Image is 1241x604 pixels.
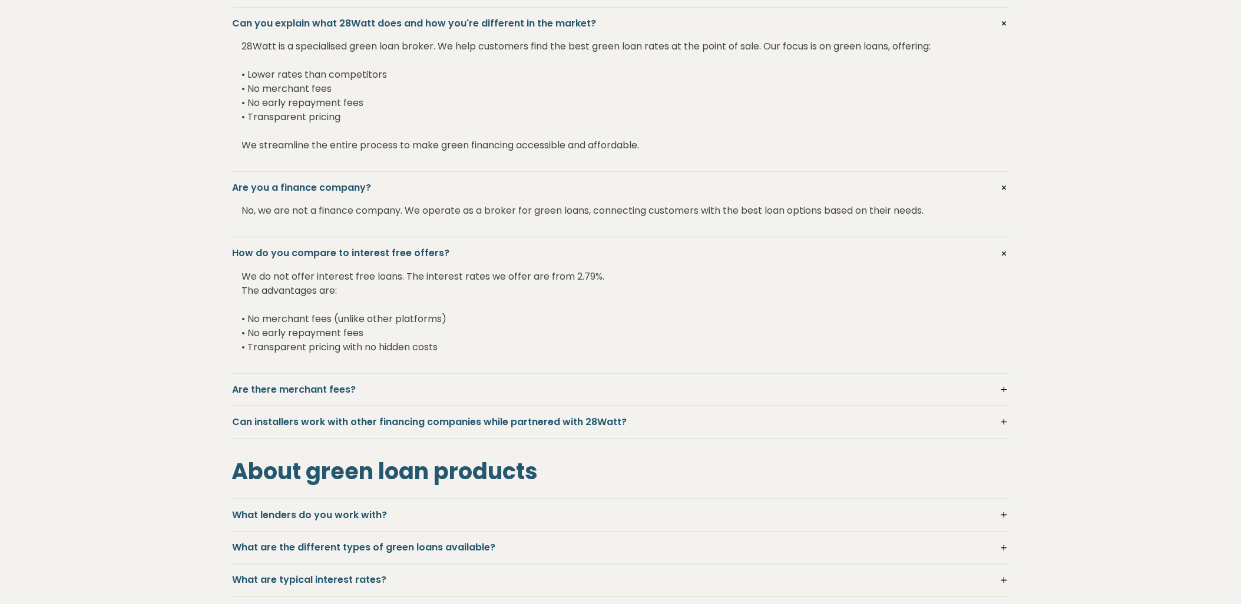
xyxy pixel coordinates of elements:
[233,17,1009,30] h5: Can you explain what 28Watt does and how you're different in the market?
[233,181,1009,194] h5: Are you a finance company?
[233,542,1009,555] h5: What are the different types of green loans available?
[233,247,1009,260] h5: How do you compare to interest free offers?
[233,509,1009,522] h5: What lenders do you work with?
[232,458,1010,485] h2: About green loan products
[242,260,1000,364] div: We do not offer interest free loans. The interest rates we offer are from 2.79%. The advantages a...
[233,416,1009,429] h5: Can installers work with other financing companies while partnered with 28Watt?
[242,194,1000,227] div: No, we are not a finance company. We operate as a broker for green loans, connecting customers wi...
[242,30,1000,162] div: 28Watt is a specialised green loan broker. We help customers find the best green loan rates at th...
[233,383,1009,396] h5: Are there merchant fees?
[233,574,1009,587] h5: What are typical interest rates?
